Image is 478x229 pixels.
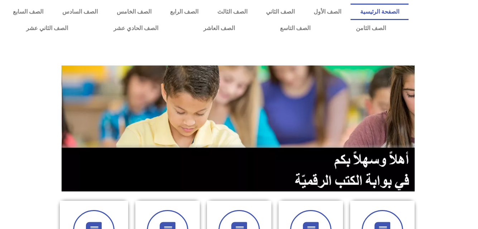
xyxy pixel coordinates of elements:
[107,4,161,20] a: الصف الخامس
[91,20,180,36] a: الصف الحادي عشر
[333,20,408,36] a: الصف الثامن
[161,4,208,20] a: الصف الرابع
[351,4,409,20] a: الصفحة الرئيسية
[257,20,333,36] a: الصف التاسع
[4,4,53,20] a: الصف السابع
[4,20,91,36] a: الصف الثاني عشر
[208,4,257,20] a: الصف الثالث
[181,20,257,36] a: الصف العاشر
[257,4,304,20] a: الصف الثاني
[304,4,351,20] a: الصف الأول
[53,4,107,20] a: الصف السادس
